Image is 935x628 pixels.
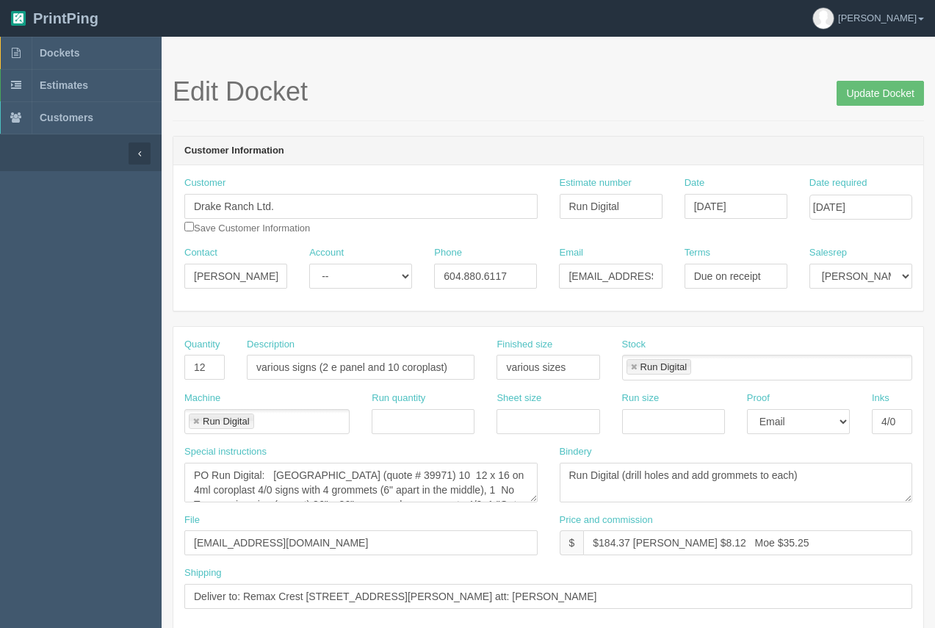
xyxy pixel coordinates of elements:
label: Special instructions [184,445,267,459]
label: Date required [809,176,867,190]
label: Terms [685,246,710,260]
div: $ [560,530,584,555]
label: Machine [184,391,220,405]
label: Phone [434,246,462,260]
input: Enter customer name [184,194,538,219]
label: Bindery [560,445,592,459]
label: Sheet size [497,391,541,405]
label: Proof [747,391,770,405]
label: Contact [184,246,217,260]
div: Run Digital [640,362,687,372]
label: Date [685,176,704,190]
span: Estimates [40,79,88,91]
h1: Edit Docket [173,77,924,107]
label: File [184,513,200,527]
div: Save Customer Information [184,176,538,235]
label: Estimate number [560,176,632,190]
label: Run quantity [372,391,425,405]
label: Quantity [184,338,220,352]
label: Price and commission [560,513,653,527]
img: avatar_default-7531ab5dedf162e01f1e0bb0964e6a185e93c5c22dfe317fb01d7f8cd2b1632c.jpg [813,8,834,29]
label: Stock [622,338,646,352]
div: Run Digital [203,416,250,426]
label: Run size [622,391,660,405]
label: Email [559,246,583,260]
input: Update Docket [837,81,924,106]
textarea: PO Run Digital: [GEOGRAPHIC_DATA] (quote # 39971) 10 12 x 16 on 4ml coroplast 4/0 signs with 4 gr... [184,463,538,502]
label: Description [247,338,295,352]
textarea: Run Digital (drill holes and add grommets to each) [560,463,913,502]
label: Finished size [497,338,552,352]
label: Inks [872,391,889,405]
img: logo-3e63b451c926e2ac314895c53de4908e5d424f24456219fb08d385ab2e579770.png [11,11,26,26]
label: Account [309,246,344,260]
span: Dockets [40,47,79,59]
header: Customer Information [173,137,923,166]
label: Salesrep [809,246,847,260]
span: Customers [40,112,93,123]
label: Customer [184,176,225,190]
label: Shipping [184,566,222,580]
